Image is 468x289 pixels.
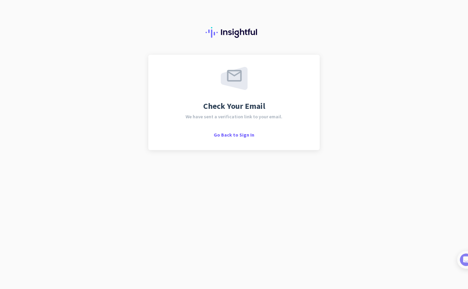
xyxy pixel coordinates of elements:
[221,67,248,90] img: email-sent
[214,132,254,138] span: Go Back to Sign In
[186,114,282,119] span: We have sent a verification link to your email.
[203,102,265,110] span: Check Your Email
[206,27,262,38] img: Insightful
